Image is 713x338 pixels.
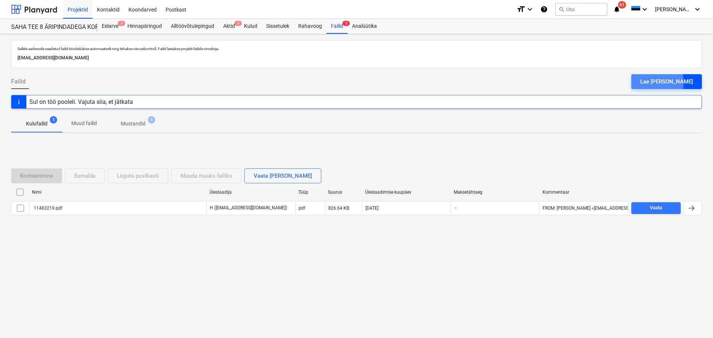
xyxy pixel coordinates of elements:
[650,204,662,212] div: Vaata
[166,19,219,34] a: Alltöövõtulepingud
[240,19,262,34] a: Kulud
[11,77,26,86] span: Failid
[219,19,240,34] a: Aktid3
[525,5,534,14] i: keyboard_arrow_down
[454,205,457,211] span: -
[348,19,381,34] a: Analüütika
[219,19,240,34] div: Aktid
[209,190,292,195] div: Üleslaadija
[234,21,242,26] span: 3
[299,206,305,211] div: pdf
[123,19,166,34] a: Hinnapäringud
[17,46,696,51] p: Sellele aadressile saadetud failid töödeldakse automaatselt ning tehakse viirusekontroll. Failid ...
[676,302,713,338] iframe: Chat Widget
[33,206,62,211] div: 11483219.pdf
[328,206,349,211] div: 826.64 KB
[454,190,537,195] div: Maksetähtaeg
[97,19,123,34] a: Eelarve5
[148,116,155,124] span: 1
[640,77,693,86] div: Lae [PERSON_NAME]
[631,202,681,214] button: Vaata
[244,168,321,183] button: Vaata [PERSON_NAME]
[71,119,97,127] p: Muud failid
[631,74,702,89] button: Lae [PERSON_NAME]
[17,54,696,62] p: [EMAIL_ADDRESS][DOMAIN_NAME]
[365,206,378,211] div: [DATE]
[121,120,146,128] p: Mustandid
[365,190,448,195] div: Üleslaadimise kuupäev
[11,23,88,31] div: SAHA TEE 8 ÄRIPINDADEGA KORTERMAJA
[118,21,125,26] span: 5
[326,19,348,34] a: Failid1
[29,98,133,105] div: Sul on töö pooleli. Vajuta siia, et jätkata
[618,1,626,9] span: 61
[555,3,607,16] button: Otsi
[517,5,525,14] i: format_size
[693,5,702,14] i: keyboard_arrow_down
[559,6,564,12] span: search
[254,171,312,181] div: Vaata [PERSON_NAME]
[543,190,625,195] div: Kommentaar
[262,19,294,34] a: Sissetulek
[97,19,123,34] div: Eelarve
[613,5,621,14] i: notifications
[655,6,692,12] span: [PERSON_NAME]
[640,5,649,14] i: keyboard_arrow_down
[328,190,359,195] div: Suurus
[298,190,322,195] div: Tüüp
[540,5,548,14] i: Abikeskus
[676,302,713,338] div: Vestlusvidin
[50,116,57,124] span: 1
[342,21,350,26] span: 1
[26,120,48,128] p: Kulufailid
[294,19,326,34] a: Rahavoog
[326,19,348,34] div: Failid
[210,205,287,211] p: H ([EMAIL_ADDRESS][DOMAIN_NAME])
[32,190,204,195] div: Nimi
